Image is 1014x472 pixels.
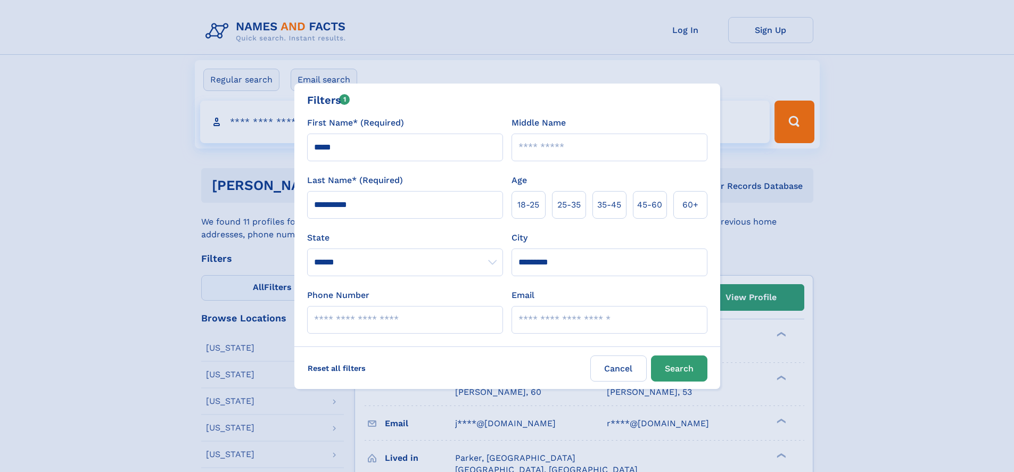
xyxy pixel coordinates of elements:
[512,174,527,187] label: Age
[307,117,404,129] label: First Name* (Required)
[301,355,373,381] label: Reset all filters
[651,355,707,382] button: Search
[307,174,403,187] label: Last Name* (Required)
[307,289,369,302] label: Phone Number
[590,355,647,382] label: Cancel
[557,198,581,211] span: 25‑35
[307,92,350,108] div: Filters
[307,231,503,244] label: State
[517,198,539,211] span: 18‑25
[637,198,662,211] span: 45‑60
[597,198,621,211] span: 35‑45
[682,198,698,211] span: 60+
[512,231,527,244] label: City
[512,289,534,302] label: Email
[512,117,566,129] label: Middle Name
